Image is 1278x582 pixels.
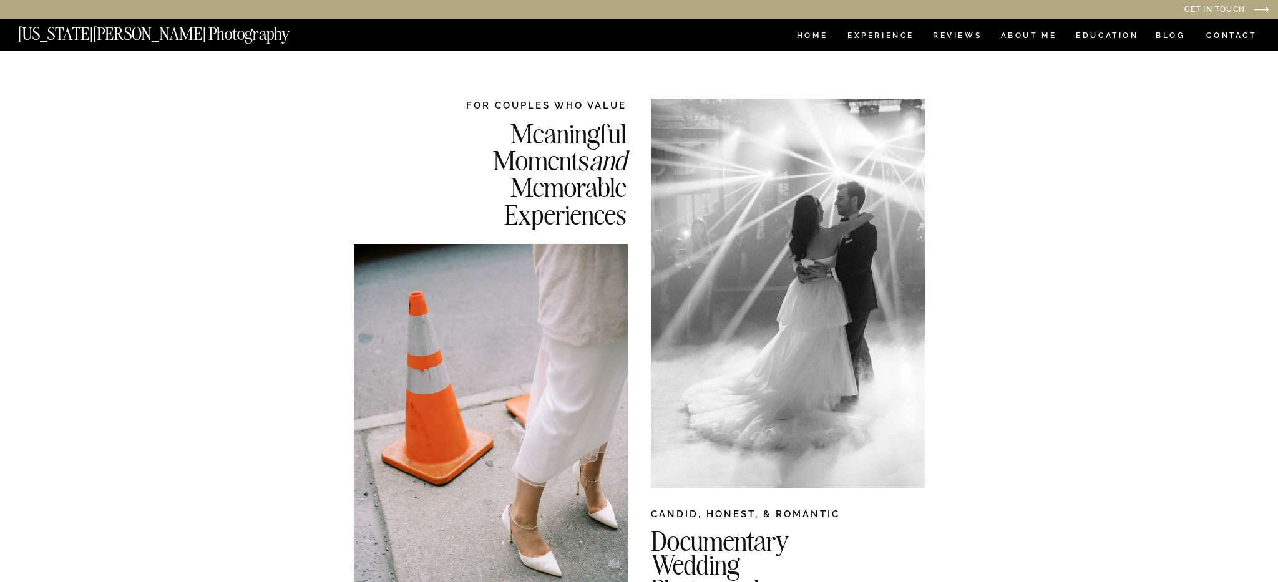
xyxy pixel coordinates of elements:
h2: CANDID, HONEST, & ROMANTIC [651,507,925,526]
a: BLOG [1156,32,1186,42]
h2: FOR COUPLES WHO VALUE [429,99,627,112]
a: HOME [794,32,830,42]
a: [US_STATE][PERSON_NAME] Photography [18,26,331,36]
a: Get in Touch [1057,6,1245,15]
a: ABOUT ME [1000,32,1057,42]
i: and [589,143,627,177]
a: CONTACT [1206,29,1257,42]
h2: Meaningful Moments Memorable Experiences [429,120,627,226]
a: EDUCATION [1075,32,1140,42]
a: REVIEWS [933,32,980,42]
a: Experience [847,32,913,42]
